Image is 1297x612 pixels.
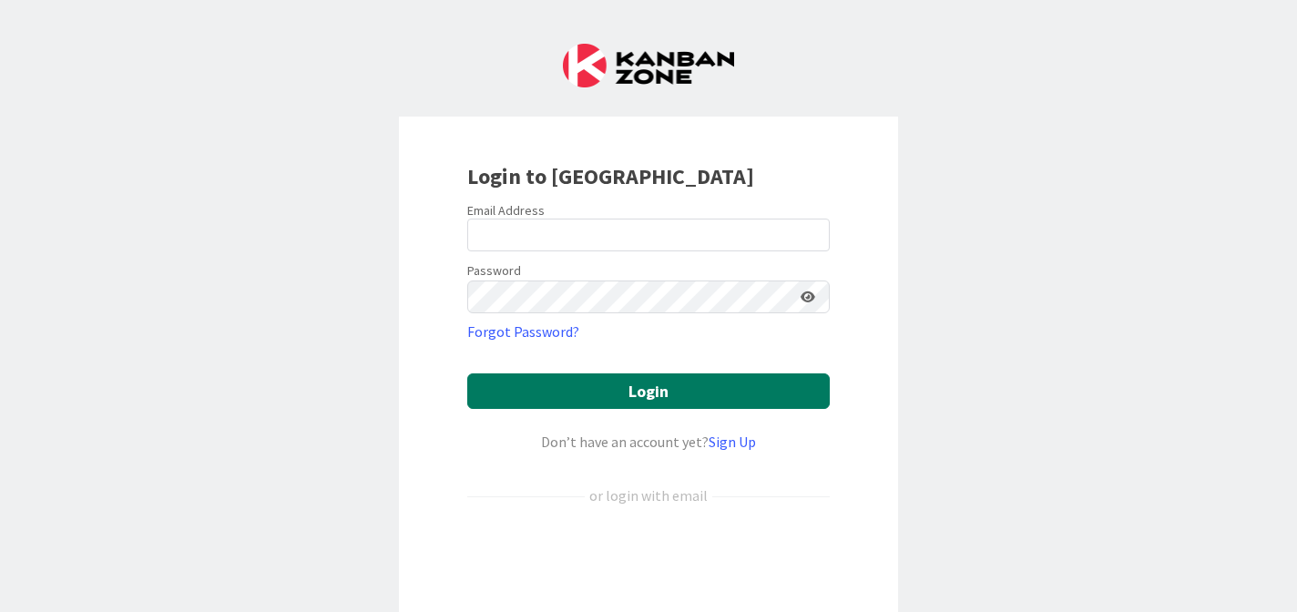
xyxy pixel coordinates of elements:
a: Forgot Password? [467,321,579,342]
label: Password [467,261,521,280]
a: Sign Up [709,433,756,451]
div: Don’t have an account yet? [467,431,830,453]
div: or login with email [585,484,712,506]
img: Kanban Zone [563,44,734,87]
iframe: Sign in with Google Button [458,536,839,576]
label: Email Address [467,202,545,219]
button: Login [467,373,830,409]
b: Login to [GEOGRAPHIC_DATA] [467,162,754,190]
